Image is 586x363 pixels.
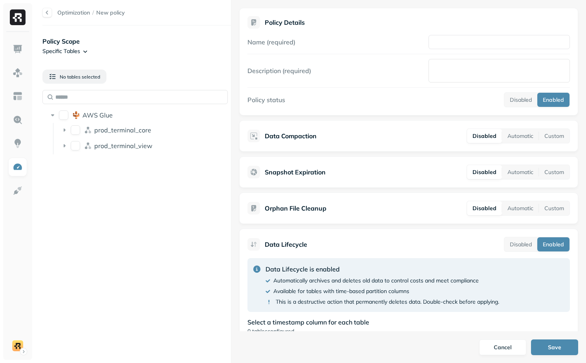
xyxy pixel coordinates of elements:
[265,131,317,141] p: Data Compaction
[531,339,578,355] button: Save
[13,162,23,172] img: Optimization
[467,129,502,143] button: Disabled
[265,167,326,177] p: Snapshot Expiration
[276,298,499,306] p: This is a destructive action that permanently deletes data. Double-check before applying.
[265,203,326,213] p: Orphan File Cleanup
[273,288,409,295] p: Available for tables with time-based partition columns
[539,129,570,143] button: Custom
[247,67,311,75] label: Description (required)
[479,339,526,355] button: Cancel
[13,44,23,54] img: Dashboard
[502,129,539,143] button: Automatic
[265,18,305,26] p: Policy Details
[247,328,570,335] p: 0 tables configured
[94,142,152,150] p: prod_terminal_view
[247,38,295,46] label: Name (required)
[537,93,570,107] button: Enabled
[265,240,307,249] p: Data Lifecycle
[539,201,570,215] button: Custom
[273,277,479,284] p: Automatically archives and deletes old data to control costs and meet compliance
[42,37,231,46] p: Policy Scope
[82,111,113,119] p: AWS Glue
[502,165,539,179] button: Automatic
[57,139,236,152] div: prod_terminal_viewprod_terminal_view
[13,185,23,196] img: Integrations
[504,237,537,251] button: Disabled
[504,93,537,107] button: Disabled
[57,9,90,16] a: Optimization
[467,165,502,179] button: Disabled
[247,318,570,326] p: Select a timestamp column for each table
[13,115,23,125] img: Query Explorer
[467,201,502,215] button: Disabled
[57,9,125,16] nav: breadcrumb
[10,9,26,25] img: Ryft
[46,109,236,121] div: AWS GlueAWS Glue
[71,125,80,135] button: prod_terminal_core
[59,110,68,120] button: AWS Glue
[13,91,23,101] img: Asset Explorer
[60,74,100,80] span: No tables selected
[12,340,23,351] img: demo
[94,126,151,134] p: prod_terminal_core
[92,9,94,16] p: /
[13,138,23,148] img: Insights
[42,48,80,55] p: Specific Tables
[266,264,499,274] p: Data Lifecycle is enabled
[71,141,80,150] button: prod_terminal_view
[539,165,570,179] button: Custom
[247,96,285,104] label: Policy status
[42,70,106,84] button: No tables selected
[96,9,125,16] span: New policy
[13,68,23,78] img: Assets
[537,237,570,251] button: Enabled
[57,124,236,136] div: prod_terminal_coreprod_terminal_core
[502,201,539,215] button: Automatic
